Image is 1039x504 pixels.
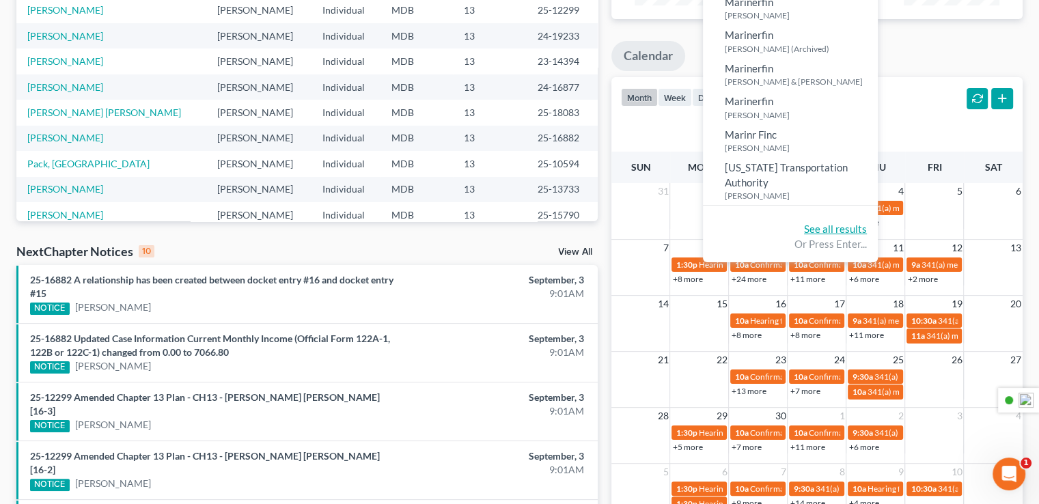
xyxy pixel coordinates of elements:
[527,74,598,100] td: 24-16877
[734,484,748,494] span: 10a
[380,126,453,151] td: MDB
[661,464,669,480] span: 5
[692,88,720,107] button: day
[725,190,874,201] small: [PERSON_NAME]
[911,331,924,341] span: 11a
[408,332,584,346] div: September, 3
[527,151,598,176] td: 25-10594
[527,48,598,74] td: 23-14394
[815,484,947,494] span: 341(a) meeting for [PERSON_NAME]
[867,387,999,397] span: 341(a) meeting for [PERSON_NAME]
[808,260,963,270] span: Confirmation hearing for [PERSON_NAME]
[408,404,584,418] div: 9:01AM
[984,161,1001,173] span: Sat
[206,74,311,100] td: [PERSON_NAME]
[848,330,883,340] a: +11 more
[206,48,311,74] td: [PERSON_NAME]
[698,484,805,494] span: Hearing for [PERSON_NAME]
[808,316,963,326] span: Confirmation hearing for [PERSON_NAME]
[891,352,904,368] span: 25
[874,372,1006,382] span: 341(a) meeting for [PERSON_NAME]
[749,428,904,438] span: Confirmation hearing for [PERSON_NAME]
[453,202,527,227] td: 13
[676,260,697,270] span: 1:30p
[848,442,878,452] a: +6 more
[661,240,669,256] span: 7
[715,408,728,424] span: 29
[453,48,527,74] td: 13
[891,240,904,256] span: 11
[725,128,777,141] span: Marinr Finc
[703,58,878,92] a: Marinerfin[PERSON_NAME] & [PERSON_NAME]
[808,428,963,438] span: Confirmation hearing for [PERSON_NAME]
[311,48,381,74] td: Individual
[731,386,766,396] a: +13 more
[852,260,865,270] span: 10a
[852,316,861,326] span: 9a
[698,260,805,270] span: Hearing for [PERSON_NAME]
[955,183,963,199] span: 5
[793,316,807,326] span: 10a
[911,260,919,270] span: 9a
[311,126,381,151] td: Individual
[715,352,728,368] span: 22
[527,23,598,48] td: 24-19233
[779,464,787,480] span: 7
[527,177,598,202] td: 25-13733
[75,300,151,314] a: [PERSON_NAME]
[703,124,878,158] a: Marinr Finc[PERSON_NAME]
[1009,352,1023,368] span: 27
[27,209,103,221] a: [PERSON_NAME]
[734,260,748,270] span: 10a
[453,126,527,151] td: 13
[832,296,846,312] span: 17
[703,91,878,124] a: Marinerfin[PERSON_NAME]
[749,372,904,382] span: Confirmation hearing for [PERSON_NAME]
[453,23,527,48] td: 13
[790,330,820,340] a: +8 more
[30,420,70,432] div: NOTICE
[793,428,807,438] span: 10a
[725,161,848,188] span: [US_STATE] Transportation Authority
[206,151,311,176] td: [PERSON_NAME]
[1021,458,1031,468] span: 1
[773,352,787,368] span: 23
[206,100,311,125] td: [PERSON_NAME]
[16,243,154,260] div: NextChapter Notices
[714,237,867,251] div: Or Press Enter...
[453,74,527,100] td: 13
[30,274,393,299] a: 25-16882 A relationship has been created between docket entry #16 and docket entry #15
[30,450,380,475] a: 25-12299 Amended Chapter 13 Plan - CH13 - [PERSON_NAME] [PERSON_NAME] [16-2]
[206,177,311,202] td: [PERSON_NAME]
[852,387,865,397] span: 10a
[27,81,103,93] a: [PERSON_NAME]
[30,391,380,417] a: 25-12299 Amended Chapter 13 Plan - CH13 - [PERSON_NAME] [PERSON_NAME] [16-3]
[867,260,999,270] span: 341(a) meeting for [PERSON_NAME]
[725,95,773,107] span: Marinerfin
[852,484,865,494] span: 10a
[725,29,773,41] span: Marinerfin
[75,418,151,432] a: [PERSON_NAME]
[725,10,874,21] small: [PERSON_NAME]
[848,274,878,284] a: +6 more
[993,458,1025,490] iframe: Intercom live chat
[1009,296,1023,312] span: 20
[380,202,453,227] td: MDB
[790,386,820,396] a: +7 more
[874,428,1006,438] span: 341(a) meeting for [PERSON_NAME]
[672,442,702,452] a: +5 more
[749,260,904,270] span: Confirmation hearing for [PERSON_NAME]
[793,484,814,494] span: 9:30a
[311,23,381,48] td: Individual
[852,428,872,438] span: 9:30a
[30,333,390,358] a: 25-16882 Updated Case Information Current Monthly Income (Official Form 122A-1, 122B or 122C-1) c...
[311,177,381,202] td: Individual
[891,296,904,312] span: 18
[773,296,787,312] span: 16
[837,408,846,424] span: 1
[676,428,697,438] span: 1:30p
[408,273,584,287] div: September, 3
[527,202,598,227] td: 25-15790
[380,177,453,202] td: MDB
[927,161,941,173] span: Fri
